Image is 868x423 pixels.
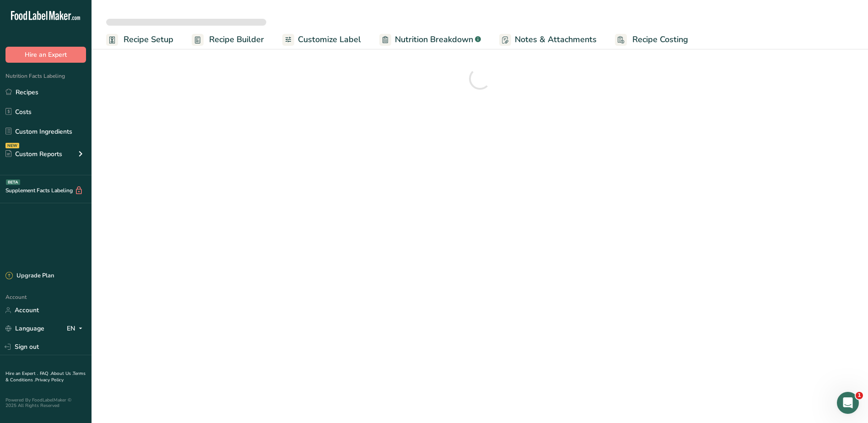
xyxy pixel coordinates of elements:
[35,377,64,383] a: Privacy Policy
[837,392,859,414] iframe: Intercom live chat
[5,143,19,148] div: NEW
[192,29,264,50] a: Recipe Builder
[632,33,688,46] span: Recipe Costing
[282,29,361,50] a: Customize Label
[5,370,86,383] a: Terms & Conditions .
[40,370,51,377] a: FAQ .
[124,33,173,46] span: Recipe Setup
[6,179,20,185] div: BETA
[615,29,688,50] a: Recipe Costing
[515,33,597,46] span: Notes & Attachments
[5,271,54,281] div: Upgrade Plan
[51,370,73,377] a: About Us .
[499,29,597,50] a: Notes & Attachments
[5,149,62,159] div: Custom Reports
[5,397,86,408] div: Powered By FoodLabelMaker © 2025 All Rights Reserved
[5,320,44,336] a: Language
[209,33,264,46] span: Recipe Builder
[298,33,361,46] span: Customize Label
[5,47,86,63] button: Hire an Expert
[856,392,863,399] span: 1
[67,323,86,334] div: EN
[106,29,173,50] a: Recipe Setup
[395,33,473,46] span: Nutrition Breakdown
[379,29,481,50] a: Nutrition Breakdown
[5,370,38,377] a: Hire an Expert .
